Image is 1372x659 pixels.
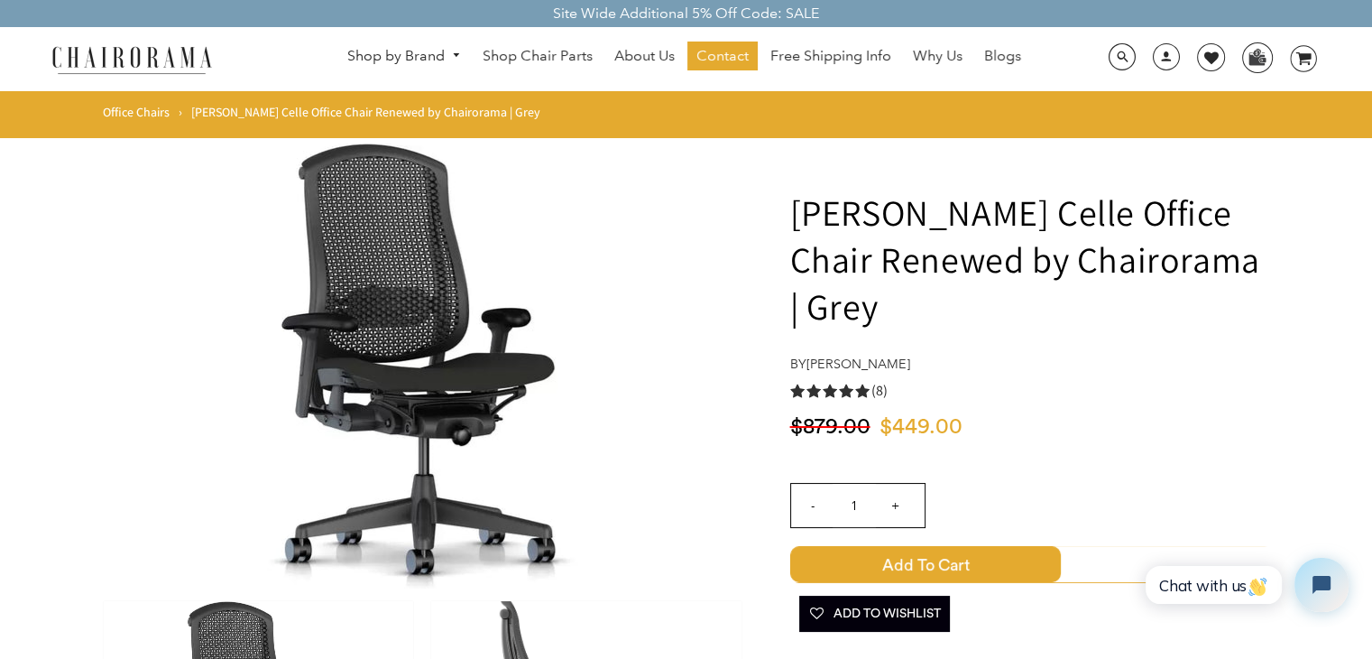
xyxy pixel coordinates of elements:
[808,596,941,632] span: Add To Wishlist
[179,104,182,120] span: ›
[913,47,962,66] span: Why Us
[103,104,547,129] nav: breadcrumbs
[338,42,470,70] a: Shop by Brand
[790,189,1273,329] h1: [PERSON_NAME] Celle Office Chair Renewed by Chairorama | Grey
[790,357,1273,372] h4: by
[904,42,971,70] a: Why Us
[696,47,749,66] span: Contact
[474,42,602,70] a: Shop Chair Parts
[790,381,1273,400] a: 5.0 rating (8 votes)
[191,104,540,120] span: [PERSON_NAME] Celle Office Chair Renewed by Chairorama | Grey
[874,484,917,527] input: +
[1243,43,1271,70] img: WhatsApp_Image_2024-07-12_at_16.23.01.webp
[984,47,1021,66] span: Blogs
[879,416,962,438] span: $449.00
[41,43,222,75] img: chairorama
[152,144,693,589] img: Herman Miller Celle Office Chair Renewed by Chairorama | Grey - chairorama
[790,546,1273,582] button: Add to Cart
[806,356,910,372] a: [PERSON_NAME]
[790,416,870,438] span: $879.00
[299,42,1071,75] nav: DesktopNavigation
[770,47,891,66] span: Free Shipping Info
[483,47,593,66] span: Shop Chair Parts
[103,104,170,120] a: Office Chairs
[614,47,675,66] span: About Us
[791,484,834,527] input: -
[605,42,684,70] a: About Us
[790,546,1061,582] span: Add to Cart
[799,596,950,632] button: Add To Wishlist
[152,356,693,375] a: Herman Miller Celle Office Chair Renewed by Chairorama | Grey - chairorama
[871,382,888,401] span: (8)
[687,42,758,70] a: Contact
[975,42,1030,70] a: Blogs
[1126,543,1364,627] iframe: Tidio Chat
[761,42,900,70] a: Free Shipping Info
